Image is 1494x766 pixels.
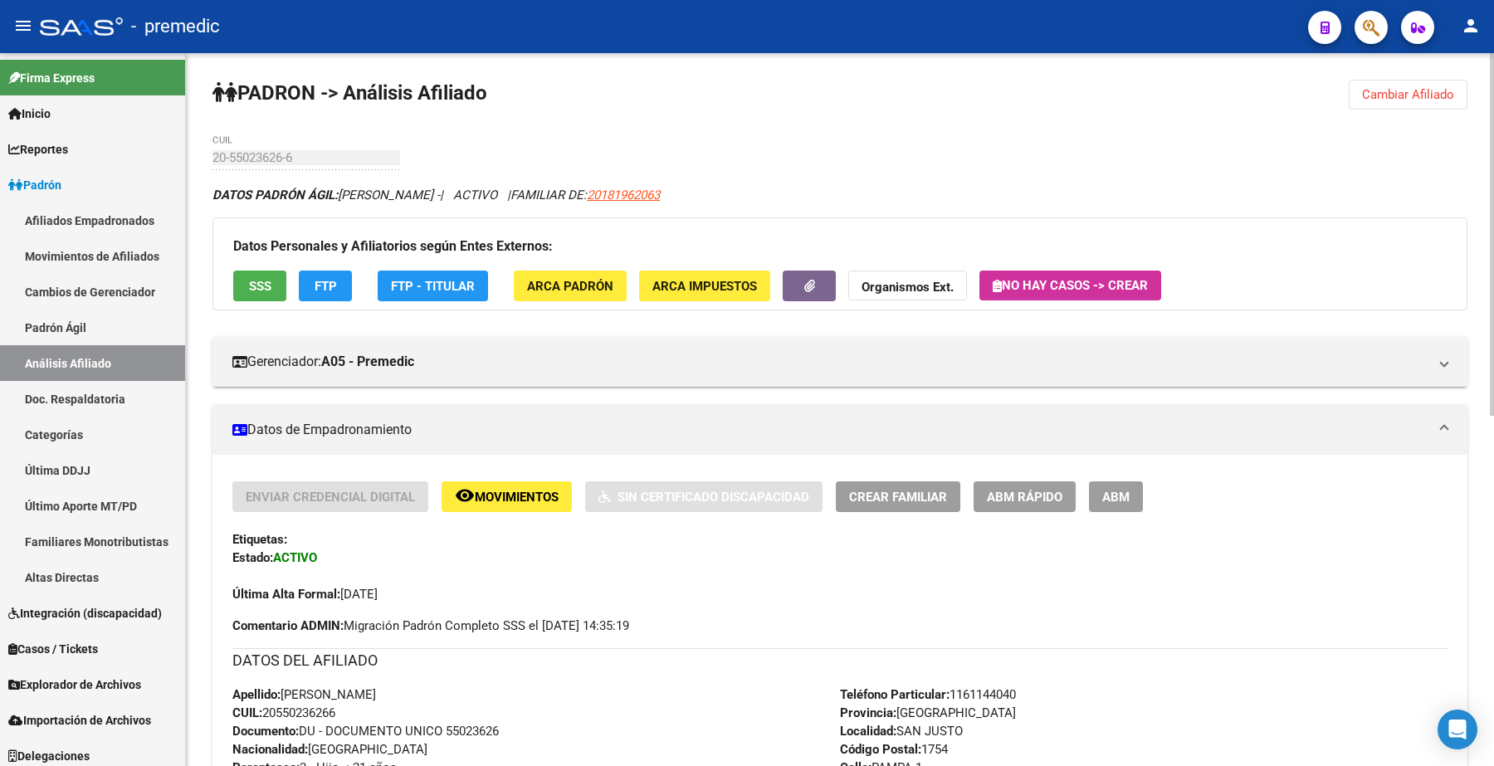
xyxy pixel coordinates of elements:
[840,724,963,739] span: SAN JUSTO
[840,742,921,757] strong: Código Postal:
[652,279,757,294] span: ARCA Impuestos
[315,279,337,294] span: FTP
[378,271,488,301] button: FTP - Titular
[8,69,95,87] span: Firma Express
[8,176,61,194] span: Padrón
[475,490,559,505] span: Movimientos
[232,742,427,757] span: [GEOGRAPHIC_DATA]
[618,490,809,505] span: Sin Certificado Discapacidad
[233,271,286,301] button: SSS
[212,188,440,202] span: [PERSON_NAME] -
[840,724,896,739] strong: Localidad:
[1362,87,1454,102] span: Cambiar Afiliado
[639,271,770,301] button: ARCA Impuestos
[585,481,823,512] button: Sin Certificado Discapacidad
[974,481,1076,512] button: ABM Rápido
[212,337,1467,387] mat-expansion-panel-header: Gerenciador:A05 - Premedic
[840,705,1016,720] span: [GEOGRAPHIC_DATA]
[862,280,954,295] strong: Organismos Ext.
[232,724,499,739] span: DU - DOCUMENTO UNICO 55023626
[249,279,271,294] span: SSS
[514,271,627,301] button: ARCA Padrón
[232,742,308,757] strong: Nacionalidad:
[321,353,414,371] strong: A05 - Premedic
[232,587,340,602] strong: Última Alta Formal:
[8,105,51,123] span: Inicio
[232,649,1448,672] h3: DATOS DEL AFILIADO
[273,550,317,565] strong: ACTIVO
[840,687,950,702] strong: Teléfono Particular:
[848,271,967,301] button: Organismos Ext.
[1438,710,1477,749] div: Open Intercom Messenger
[455,485,475,505] mat-icon: remove_red_eye
[510,188,660,202] span: FAMILIAR DE:
[246,490,415,505] span: Enviar Credencial Digital
[993,278,1148,293] span: No hay casos -> Crear
[987,490,1062,505] span: ABM Rápido
[527,279,613,294] span: ARCA Padrón
[232,617,629,635] span: Migración Padrón Completo SSS el [DATE] 14:35:19
[8,747,90,765] span: Delegaciones
[836,481,960,512] button: Crear Familiar
[212,188,338,202] strong: DATOS PADRÓN ÁGIL:
[232,687,281,702] strong: Apellido:
[587,188,660,202] span: 20181962063
[232,687,376,702] span: [PERSON_NAME]
[232,532,287,547] strong: Etiquetas:
[13,16,33,36] mat-icon: menu
[8,676,141,694] span: Explorador de Archivos
[840,705,896,720] strong: Provincia:
[8,140,68,159] span: Reportes
[232,421,1428,439] mat-panel-title: Datos de Empadronamiento
[232,618,344,633] strong: Comentario ADMIN:
[212,81,487,105] strong: PADRON -> Análisis Afiliado
[1349,80,1467,110] button: Cambiar Afiliado
[299,271,352,301] button: FTP
[840,687,1016,702] span: 1161144040
[1089,481,1143,512] button: ABM
[212,188,660,202] i: | ACTIVO |
[840,742,948,757] span: 1754
[232,550,273,565] strong: Estado:
[232,481,428,512] button: Enviar Credencial Digital
[8,640,98,658] span: Casos / Tickets
[8,711,151,729] span: Importación de Archivos
[8,604,162,622] span: Integración (discapacidad)
[1461,16,1481,36] mat-icon: person
[1102,490,1130,505] span: ABM
[849,490,947,505] span: Crear Familiar
[232,705,335,720] span: 20550236266
[442,481,572,512] button: Movimientos
[233,235,1447,258] h3: Datos Personales y Afiliatorios según Entes Externos:
[232,705,262,720] strong: CUIL:
[212,405,1467,455] mat-expansion-panel-header: Datos de Empadronamiento
[979,271,1161,300] button: No hay casos -> Crear
[232,587,378,602] span: [DATE]
[232,353,1428,371] mat-panel-title: Gerenciador:
[131,8,220,45] span: - premedic
[232,724,299,739] strong: Documento:
[391,279,475,294] span: FTP - Titular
